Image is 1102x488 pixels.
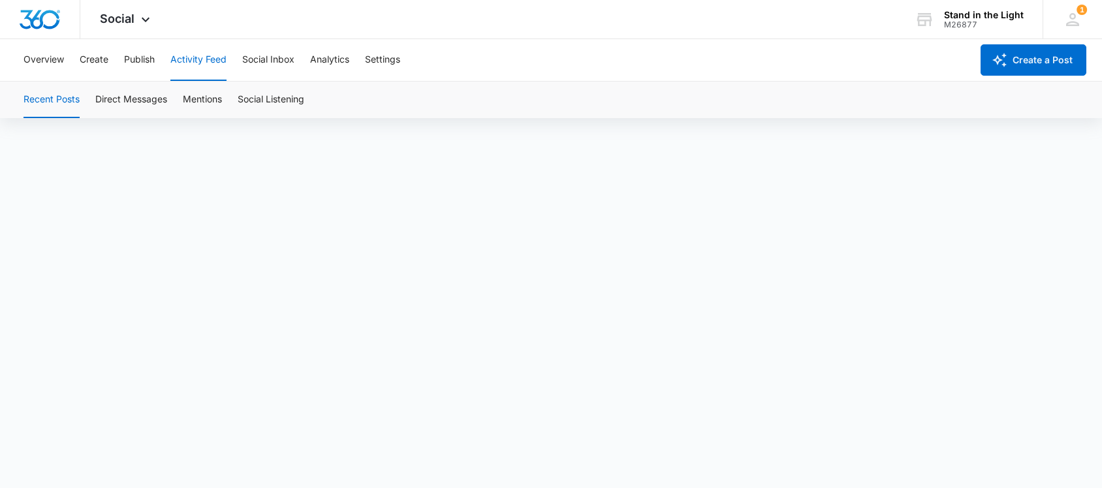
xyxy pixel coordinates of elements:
[170,39,227,81] button: Activity Feed
[365,39,400,81] button: Settings
[80,39,108,81] button: Create
[124,39,155,81] button: Publish
[24,39,64,81] button: Overview
[183,82,222,118] button: Mentions
[242,39,294,81] button: Social Inbox
[95,82,167,118] button: Direct Messages
[944,20,1024,29] div: account id
[238,82,304,118] button: Social Listening
[24,82,80,118] button: Recent Posts
[310,39,349,81] button: Analytics
[1077,5,1087,15] span: 1
[981,44,1086,76] button: Create a Post
[944,10,1024,20] div: account name
[100,12,134,25] span: Social
[1077,5,1087,15] div: notifications count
